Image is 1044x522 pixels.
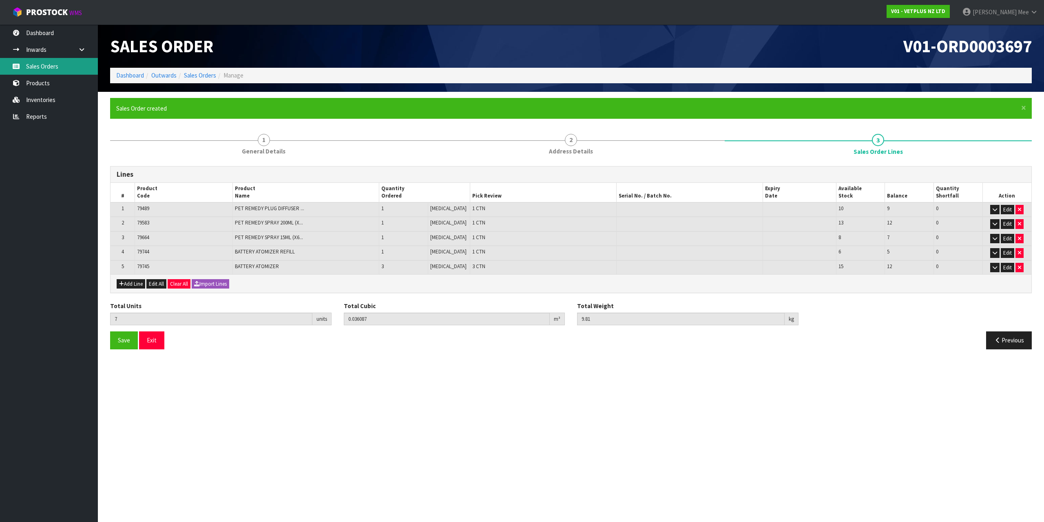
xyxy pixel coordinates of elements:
[116,104,167,112] span: Sales Order created
[887,248,889,255] span: 5
[872,134,884,146] span: 3
[838,263,843,270] span: 15
[12,7,22,17] img: cube-alt.png
[936,263,938,270] span: 0
[116,71,144,79] a: Dashboard
[887,205,889,212] span: 9
[1001,205,1014,215] button: Edit
[118,336,130,344] span: Save
[936,248,938,255] span: 0
[122,248,124,255] span: 4
[137,263,149,270] span: 79745
[934,183,983,202] th: Quantity Shortfall
[838,205,843,212] span: 10
[137,219,149,226] span: 79583
[110,160,1032,355] span: Sales Order Lines
[235,234,303,241] span: PET REMEDY SPRAY 15ML (X6...
[763,183,836,202] th: Expiry Date
[137,234,149,241] span: 79664
[1001,219,1014,229] button: Edit
[1018,8,1029,16] span: Mee
[117,279,145,289] button: Add Line
[379,183,470,202] th: Quantity Ordered
[235,219,303,226] span: PET REMEDY SPRAY 200ML (X...
[430,248,467,255] span: [MEDICAL_DATA]
[312,313,332,326] div: units
[973,8,1017,16] span: [PERSON_NAME]
[111,183,135,202] th: #
[887,263,892,270] span: 12
[982,183,1031,202] th: Action
[1021,102,1026,113] span: ×
[577,302,614,310] label: Total Weight
[381,263,384,270] span: 3
[430,234,467,241] span: [MEDICAL_DATA]
[838,234,841,241] span: 8
[223,71,243,79] span: Manage
[891,8,945,15] strong: V01 - VETPLUS NZ LTD
[1001,234,1014,244] button: Edit
[472,234,485,241] span: 1 CTN
[472,248,485,255] span: 1 CTN
[139,331,164,349] button: Exit
[381,219,384,226] span: 1
[887,234,889,241] span: 7
[135,183,232,202] th: Product Code
[151,71,177,79] a: Outwards
[69,9,82,17] small: WMS
[472,219,485,226] span: 1 CTN
[235,205,304,212] span: PET REMEDY PLUG DIFFUSER ...
[565,134,577,146] span: 2
[146,279,166,289] button: Edit All
[110,302,142,310] label: Total Units
[903,35,1032,57] span: V01-ORD0003697
[235,263,279,270] span: BATTERY ATOMIZER
[936,234,938,241] span: 0
[137,205,149,212] span: 79489
[258,134,270,146] span: 1
[549,147,593,155] span: Address Details
[472,263,485,270] span: 3 CTN
[381,234,384,241] span: 1
[122,234,124,241] span: 3
[986,331,1032,349] button: Previous
[785,313,798,326] div: kg
[192,279,229,289] button: Import Lines
[936,205,938,212] span: 0
[854,147,903,156] span: Sales Order Lines
[122,219,124,226] span: 2
[184,71,216,79] a: Sales Orders
[110,35,213,57] span: Sales Order
[430,219,467,226] span: [MEDICAL_DATA]
[168,279,190,289] button: Clear All
[26,7,68,18] span: ProStock
[550,313,565,326] div: m³
[887,219,892,226] span: 12
[235,248,295,255] span: BATTERY ATOMIZER REFILL
[232,183,379,202] th: Product Name
[430,205,467,212] span: [MEDICAL_DATA]
[122,205,124,212] span: 1
[1001,248,1014,258] button: Edit
[836,183,885,202] th: Available Stock
[110,313,312,325] input: Total Units
[117,171,1025,178] h3: Lines
[838,248,841,255] span: 6
[122,263,124,270] span: 5
[617,183,763,202] th: Serial No. / Batch No.
[242,147,285,155] span: General Details
[344,313,550,325] input: Total Cubic
[577,313,785,325] input: Total Weight
[344,302,376,310] label: Total Cubic
[137,248,149,255] span: 79744
[885,183,934,202] th: Balance
[838,219,843,226] span: 13
[472,205,485,212] span: 1 CTN
[110,331,138,349] button: Save
[430,263,467,270] span: [MEDICAL_DATA]
[381,248,384,255] span: 1
[470,183,616,202] th: Pick Review
[1001,263,1014,273] button: Edit
[936,219,938,226] span: 0
[381,205,384,212] span: 1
